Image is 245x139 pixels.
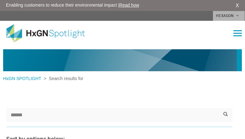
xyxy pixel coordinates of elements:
[3,76,44,81] a: HxGN SPOTLIGHT
[236,2,239,9] a: X
[213,11,245,21] a: HEXAGON
[3,75,83,82] div: >
[6,2,139,9] span: Enabling customers to reduce their environmental impact |
[46,76,84,81] span: Search results for
[119,3,139,8] a: Read how
[6,24,94,43] img: HxGN Spotlight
